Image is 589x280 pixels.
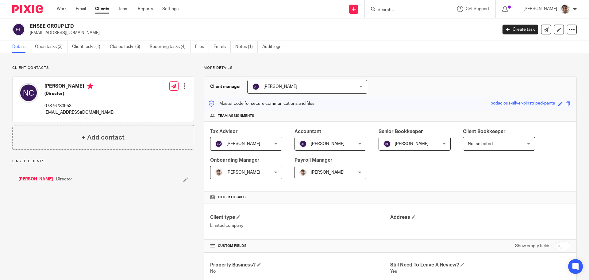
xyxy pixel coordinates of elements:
[491,100,555,107] div: bodacious-silver-pinstriped-pants
[294,129,321,134] span: Accountant
[204,65,577,70] p: More details
[264,85,297,89] span: [PERSON_NAME]
[210,84,241,90] h3: Client manager
[209,101,314,107] p: Master code for secure communications and files
[218,113,254,118] span: Team assignments
[226,142,260,146] span: [PERSON_NAME]
[311,142,345,146] span: [PERSON_NAME]
[12,41,30,53] a: Details
[57,6,67,12] a: Work
[515,243,550,249] label: Show empty fields
[12,159,194,164] p: Linked clients
[383,140,391,148] img: svg%3E
[138,6,153,12] a: Reports
[210,214,390,221] h4: Client type
[210,223,390,229] p: Limited company
[44,103,114,109] p: 07876780953
[87,83,93,89] i: Primary
[210,262,390,268] h4: Property Business?
[226,170,260,175] span: [PERSON_NAME]
[44,91,114,97] h5: (Director)
[44,109,114,116] p: [EMAIL_ADDRESS][DOMAIN_NAME]
[390,262,570,268] h4: Still Need To Leave A Review?
[395,142,429,146] span: [PERSON_NAME]
[262,41,286,53] a: Audit logs
[30,30,493,36] p: [EMAIL_ADDRESS][DOMAIN_NAME]
[150,41,191,53] a: Recurring tasks (4)
[215,169,222,176] img: PXL_20240409_141816916.jpg
[311,170,345,175] span: [PERSON_NAME]
[379,129,423,134] span: Senior Bookkeeper
[210,158,260,163] span: Onboarding Manager
[299,140,307,148] img: svg%3E
[72,41,105,53] a: Client tasks (1)
[210,129,238,134] span: Tax Advisor
[390,269,397,274] span: Yes
[463,129,506,134] span: Client Bookkeeper
[110,41,145,53] a: Closed tasks (6)
[214,41,231,53] a: Emails
[95,6,109,12] a: Clients
[210,243,390,248] h4: CUSTOM FIELDS
[118,6,129,12] a: Team
[294,158,333,163] span: Payroll Manager
[162,6,179,12] a: Settings
[12,65,194,70] p: Client contacts
[35,41,67,53] a: Open tasks (3)
[523,6,557,12] p: [PERSON_NAME]
[560,4,570,14] img: PXL_20240409_141816916.jpg
[44,83,114,91] h4: [PERSON_NAME]
[195,41,209,53] a: Files
[210,269,216,274] span: No
[30,23,401,30] h2: ENSEE GROUP LTD
[252,83,260,90] img: svg%3E
[299,169,307,176] img: PXL_20240409_141816916.jpg
[12,5,43,13] img: Pixie
[18,176,53,182] a: [PERSON_NAME]
[12,23,25,36] img: svg%3E
[56,176,72,182] span: Director
[215,140,222,148] img: svg%3E
[377,7,432,13] input: Search
[218,195,246,200] span: Other details
[76,6,86,12] a: Email
[468,142,493,146] span: Not selected
[390,214,570,221] h4: Address
[502,25,538,34] a: Create task
[466,7,489,11] span: Get Support
[19,83,38,103] img: svg%3E
[82,133,125,142] h4: + Add contact
[235,41,258,53] a: Notes (1)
